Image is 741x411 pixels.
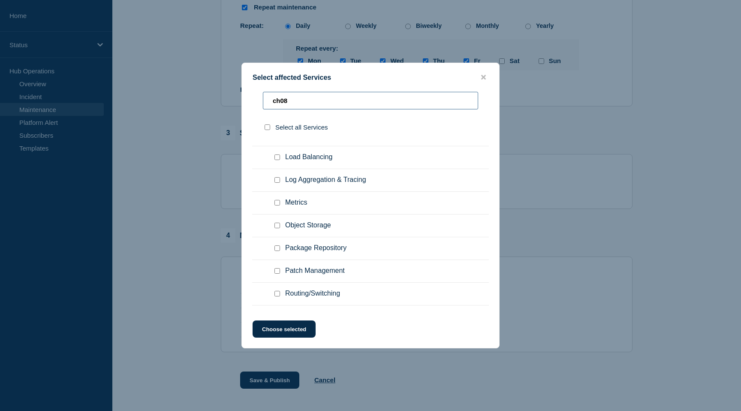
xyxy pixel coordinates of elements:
[285,153,332,162] span: Load Balancing
[275,124,328,131] span: Select all Services
[274,154,280,160] input: Load Balancing checkbox
[285,221,331,230] span: Object Storage
[285,267,345,275] span: Patch Management
[263,92,478,109] input: Search
[253,320,316,338] button: Choose selected
[274,223,280,228] input: Object Storage checkbox
[479,73,488,82] button: close button
[274,291,280,296] input: Routing/Switching checkbox
[274,268,280,274] input: Patch Management checkbox
[274,200,280,205] input: Metrics checkbox
[274,177,280,183] input: Log Aggregation & Tracing checkbox
[242,73,499,82] div: Select affected Services
[274,245,280,251] input: Package Repository checkbox
[265,124,270,130] input: select all checkbox
[285,290,340,298] span: Routing/Switching
[285,199,307,207] span: Metrics
[285,244,346,253] span: Package Repository
[285,176,366,184] span: Log Aggregation & Tracing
